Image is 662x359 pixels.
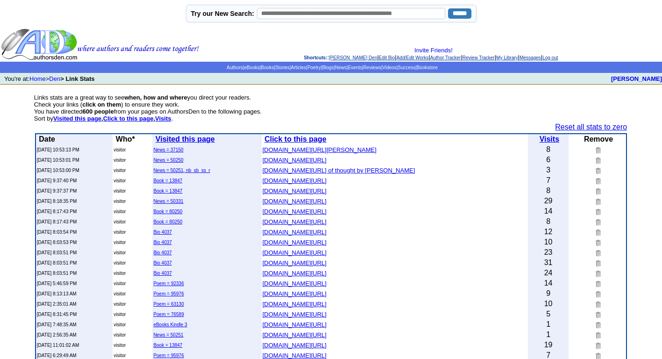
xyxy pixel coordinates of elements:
a: Poem = 63130 [153,302,184,307]
font: visitor [114,353,126,358]
a: Bio 4037 [153,271,171,276]
font: [DOMAIN_NAME][URL] [263,342,327,349]
img: Remove this link [594,290,601,297]
font: visitor [114,168,126,173]
a: [DOMAIN_NAME][URL] [263,197,327,205]
a: News = 50251 [153,332,183,337]
font: visitor [114,240,126,245]
font: [DOMAIN_NAME][URL] [263,249,327,256]
font: visitor [114,230,126,235]
b: Remove [584,135,613,143]
img: Remove this link [594,167,601,174]
font: visitor [114,343,126,348]
a: Poem = 76589 [153,312,184,317]
td: 10 [528,299,569,309]
a: News = 50250 [153,158,183,163]
a: Click to this page [103,115,154,122]
a: Visits [540,135,559,143]
a: Videos [382,65,396,70]
font: [DOMAIN_NAME][URL] [263,208,327,215]
a: [DOMAIN_NAME][URL] [263,330,327,338]
td: 14 [528,278,569,288]
a: [DOMAIN_NAME][URL] [263,269,327,277]
font: [DOMAIN_NAME][URL] [263,218,327,225]
img: Remove this link [594,249,601,256]
td: 19 [528,340,569,350]
a: [DOMAIN_NAME][URL] [263,207,327,215]
a: Book = 13847 [153,178,182,183]
img: Remove this link [594,270,601,277]
a: Articles [291,65,306,70]
a: [DOMAIN_NAME][URL] [263,351,327,359]
span: Shortcuts: [304,55,327,60]
label: Try our New Search: [191,10,254,17]
img: Remove this link [594,146,601,153]
a: Blogs [322,65,334,70]
font: visitor [114,178,126,183]
a: [DOMAIN_NAME][URL] [263,156,327,164]
font: visitor [114,302,126,307]
a: [DOMAIN_NAME][URL] [263,279,327,287]
a: Visited this page [156,135,215,143]
img: Remove this link [594,208,601,215]
font: [DOMAIN_NAME][URL] [263,239,327,246]
td: 6 [528,155,569,165]
font: [DATE] 8:13:13 AM [37,291,77,296]
font: [DATE] 8:03:51 PM [37,260,77,266]
a: Invite Friends! [414,47,453,54]
img: Remove this link [594,259,601,266]
td: 12 [528,227,569,237]
td: 5 [528,309,569,319]
font: [DOMAIN_NAME][URL] [263,270,327,277]
font: [DOMAIN_NAME][URL] [263,311,327,318]
img: Remove this link [594,198,601,205]
b: , [53,115,103,122]
a: [DOMAIN_NAME][URL] [263,320,327,328]
font: visitor [114,291,126,296]
a: Success [398,65,415,70]
a: eBooks Kindle 3 [153,322,187,327]
a: Click to this page [264,135,326,143]
a: Bio 4037 [153,260,171,266]
td: 14 [528,206,569,216]
td: 29 [528,196,569,206]
a: [DOMAIN_NAME][URL] [263,238,327,246]
font: [DATE] 8:03:53 PM [37,240,77,245]
font: [DOMAIN_NAME][URL] [263,301,327,308]
a: Poem = 95976 [153,353,184,358]
a: [DOMAIN_NAME][URL] [263,310,327,318]
div: : | | | | | | | [201,47,661,61]
a: Book = 13847 [153,343,182,348]
a: Log out [542,55,558,60]
font: [DATE] 7:48:35 AM [37,322,77,327]
b: when, how and where [125,94,187,101]
b: > Link Stats [60,75,94,82]
a: [DOMAIN_NAME][URL] of thought by [PERSON_NAME] [263,166,415,174]
font: [DATE] 8:03:54 PM [37,230,77,235]
a: Poem = 95976 [153,291,184,296]
font: visitor [114,260,126,266]
a: Poetry [307,65,321,70]
font: [DOMAIN_NAME][URL] [263,259,327,266]
td: 1 [528,319,569,330]
b: Date [39,135,55,143]
font: visitor [114,219,126,224]
font: visitor [114,322,126,327]
a: Book = 80250 [153,219,182,224]
font: [DATE] 10:53:00 PM [37,168,79,173]
font: [DOMAIN_NAME][URL] [263,352,327,359]
a: News = 50251, nb_sb_ss_r [153,168,210,173]
img: Remove this link [594,239,601,246]
font: [DATE] 8:03:51 PM [37,250,77,255]
font: visitor [114,188,126,194]
font: [DOMAIN_NAME][URL][PERSON_NAME] [263,146,377,153]
a: News = 50331 [153,199,183,204]
a: Reset all stats to zero [555,123,627,131]
font: visitor [114,312,126,317]
font: [DATE] 11:01:02 AM [37,343,79,348]
a: [DOMAIN_NAME][URL] [263,187,327,194]
td: 23 [528,247,569,258]
img: Remove this link [594,280,601,287]
font: [DOMAIN_NAME][URL] [263,290,327,297]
